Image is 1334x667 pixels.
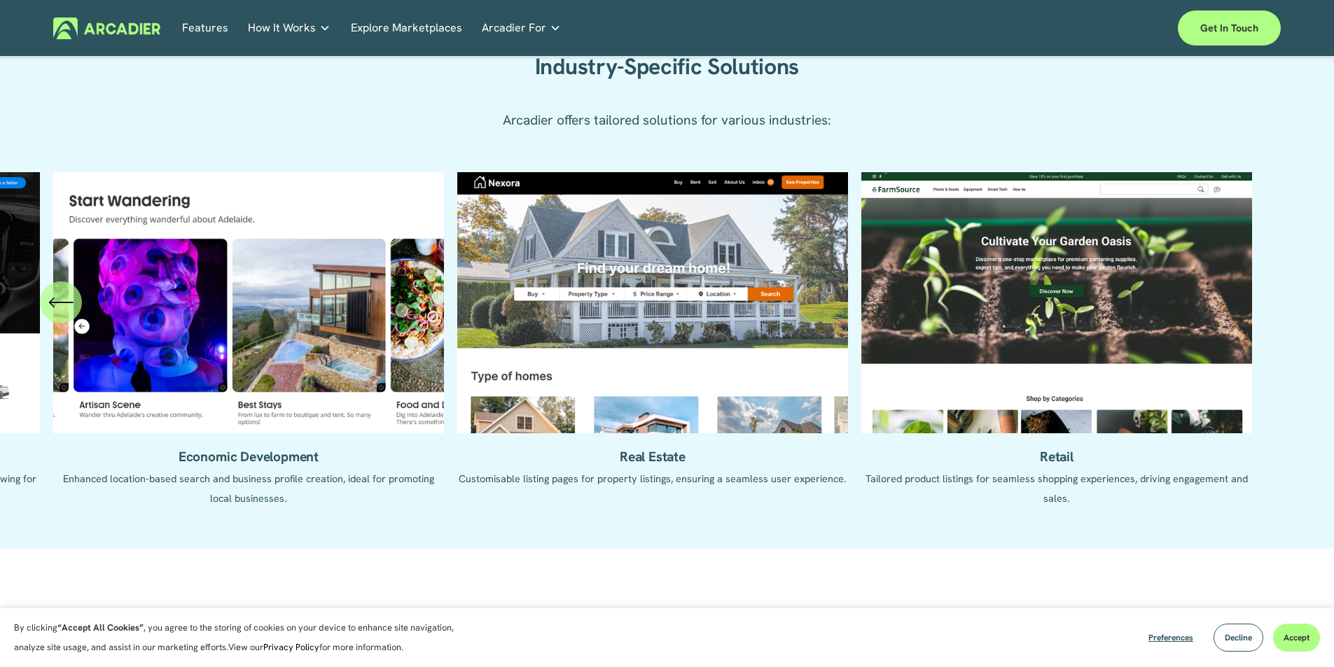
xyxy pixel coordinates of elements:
[482,17,561,39] a: folder dropdown
[248,18,316,38] span: How It Works
[1264,600,1334,667] iframe: Chat Widget
[263,641,319,653] a: Privacy Policy
[57,622,144,633] strong: “Accept All Cookies”
[14,618,469,657] p: By clicking , you agree to the storing of cookies on your device to enhance site navigation, anal...
[1225,632,1252,643] span: Decline
[1264,600,1334,667] div: Widget de chat
[1178,10,1281,45] a: Get in touch
[351,17,462,39] a: Explore Marketplaces
[482,18,546,38] span: Arcadier For
[503,111,831,129] span: Arcadier offers tailored solutions for various industries:
[248,17,331,39] a: folder dropdown
[1148,632,1193,643] span: Preferences
[471,53,863,81] h2: Industry-Specific Solutions
[182,17,228,39] a: Features
[40,281,82,323] button: Previous
[53,17,160,39] img: Arcadier
[1214,624,1263,652] button: Decline
[1138,624,1204,652] button: Preferences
